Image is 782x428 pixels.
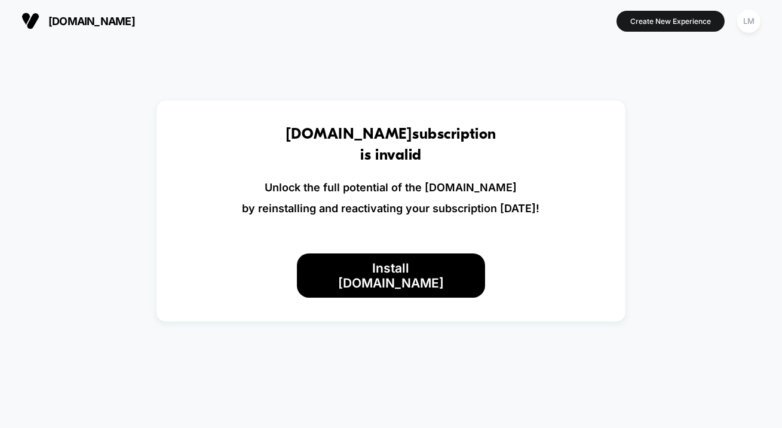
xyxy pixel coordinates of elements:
[48,15,135,27] span: [DOMAIN_NAME]
[18,11,139,30] button: [DOMAIN_NAME]
[22,12,39,30] img: Visually logo
[242,177,539,219] p: Unlock the full potential of the [DOMAIN_NAME] by reinstalling and reactivating your subscription...
[286,124,496,166] h1: [DOMAIN_NAME] subscription is invalid
[297,253,484,298] button: Install [DOMAIN_NAME]
[734,9,764,33] button: LM
[737,10,760,33] div: LM
[617,11,725,32] button: Create New Experience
